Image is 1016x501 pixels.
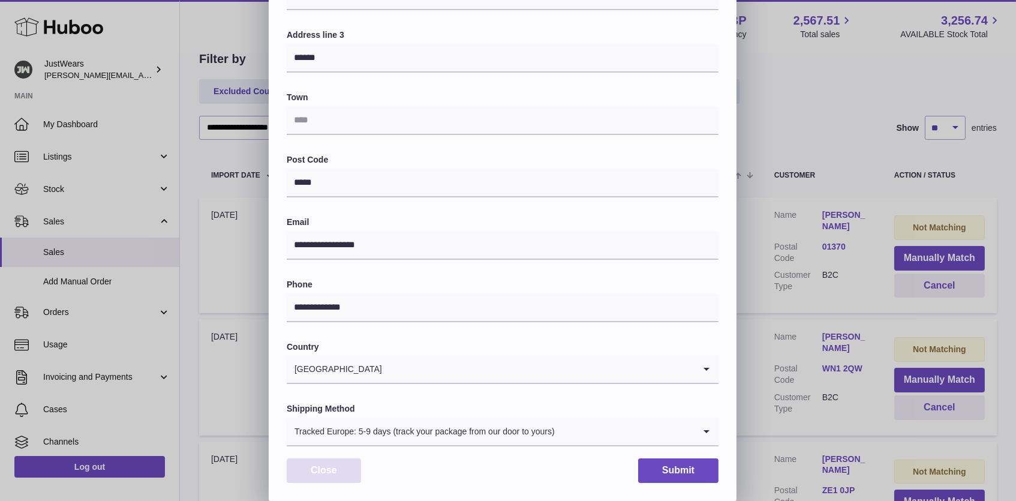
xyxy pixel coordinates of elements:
[287,341,719,353] label: Country
[287,418,555,445] span: Tracked Europe: 5-9 days (track your package from our door to yours)
[287,92,719,103] label: Town
[638,458,719,483] button: Submit
[287,458,361,483] button: Close
[287,217,719,228] label: Email
[287,355,383,383] span: [GEOGRAPHIC_DATA]
[287,154,719,166] label: Post Code
[287,29,719,41] label: Address line 3
[555,418,695,445] input: Search for option
[383,355,695,383] input: Search for option
[287,355,719,384] div: Search for option
[287,403,719,415] label: Shipping Method
[287,279,719,290] label: Phone
[287,418,719,446] div: Search for option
